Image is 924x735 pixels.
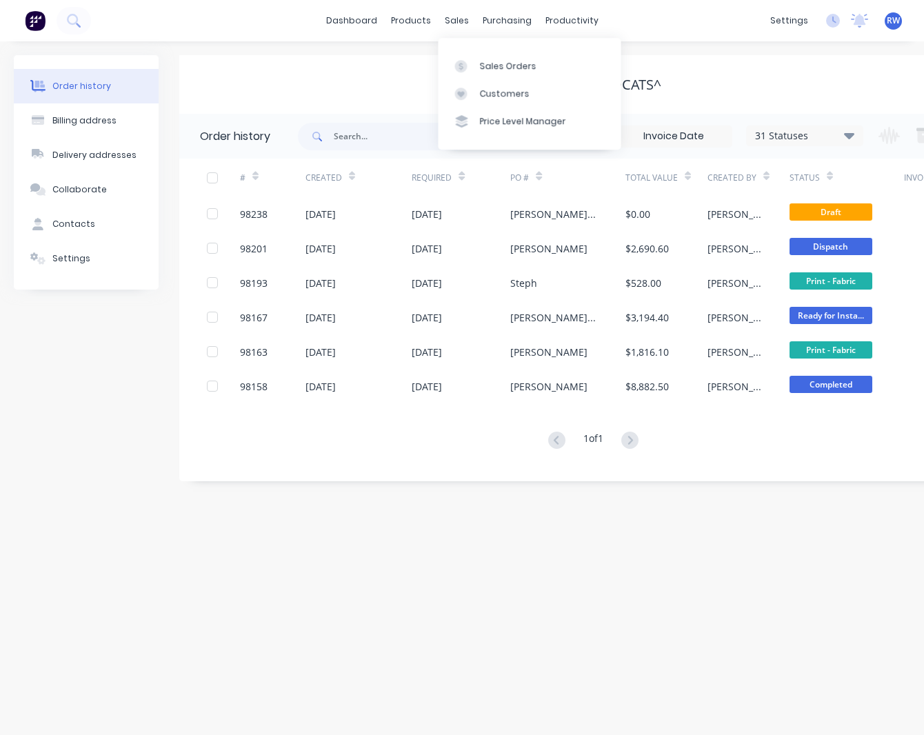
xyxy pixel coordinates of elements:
[625,207,650,221] div: $0.00
[625,241,669,256] div: $2,690.60
[790,203,872,221] span: Draft
[510,207,598,221] div: [PERSON_NAME] - Test prints
[52,218,95,230] div: Contacts
[625,172,678,184] div: Total Value
[510,172,529,184] div: PO #
[240,207,268,221] div: 98238
[305,345,336,359] div: [DATE]
[200,128,270,145] div: Order history
[625,379,669,394] div: $8,882.50
[412,241,442,256] div: [DATE]
[305,207,336,221] div: [DATE]
[625,310,669,325] div: $3,194.40
[790,307,872,324] span: Ready for Insta...
[625,159,707,197] div: Total Value
[52,252,90,265] div: Settings
[305,379,336,394] div: [DATE]
[240,241,268,256] div: 98201
[384,10,438,31] div: products
[305,310,336,325] div: [DATE]
[439,52,621,80] a: Sales Orders
[240,172,245,184] div: #
[707,310,762,325] div: [PERSON_NAME]
[707,379,762,394] div: [PERSON_NAME]
[510,310,598,325] div: [PERSON_NAME] - Events
[305,159,412,197] div: Created
[707,276,762,290] div: [PERSON_NAME]
[412,159,510,197] div: Required
[305,241,336,256] div: [DATE]
[707,159,790,197] div: Created By
[240,345,268,359] div: 98163
[510,345,587,359] div: [PERSON_NAME]
[240,276,268,290] div: 98193
[510,276,537,290] div: Steph
[790,172,820,184] div: Status
[14,69,159,103] button: Order history
[707,241,762,256] div: [PERSON_NAME]
[412,379,442,394] div: [DATE]
[334,123,470,150] input: Search...
[476,10,539,31] div: purchasing
[439,108,621,135] a: Price Level Manager
[479,88,529,100] div: Customers
[412,345,442,359] div: [DATE]
[52,80,111,92] div: Order history
[319,10,384,31] a: dashboard
[14,207,159,241] button: Contacts
[479,60,536,72] div: Sales Orders
[240,310,268,325] div: 98167
[25,10,46,31] img: Factory
[790,238,872,255] span: Dispatch
[510,159,625,197] div: PO #
[439,80,621,108] a: Customers
[412,310,442,325] div: [DATE]
[305,276,336,290] div: [DATE]
[707,207,762,221] div: [PERSON_NAME]
[510,241,587,256] div: [PERSON_NAME]
[305,172,342,184] div: Created
[625,345,669,359] div: $1,816.10
[887,14,900,27] span: RW
[479,116,565,128] div: Price Level Manager
[240,379,268,394] div: 98158
[747,128,863,143] div: 31 Statuses
[14,241,159,276] button: Settings
[412,172,452,184] div: Required
[14,172,159,207] button: Collaborate
[14,138,159,172] button: Delivery addresses
[412,207,442,221] div: [DATE]
[52,114,117,127] div: Billing address
[790,159,905,197] div: Status
[412,276,442,290] div: [DATE]
[707,345,762,359] div: [PERSON_NAME]
[539,10,605,31] div: productivity
[438,10,476,31] div: sales
[14,103,159,138] button: Billing address
[707,172,756,184] div: Created By
[616,126,732,147] input: Invoice Date
[763,10,815,31] div: settings
[583,431,603,451] div: 1 of 1
[52,149,137,161] div: Delivery addresses
[790,376,872,393] span: Completed
[790,272,872,290] span: Print - Fabric
[625,276,661,290] div: $528.00
[52,183,107,196] div: Collaborate
[510,379,587,394] div: [PERSON_NAME]
[240,159,305,197] div: #
[790,341,872,359] span: Print - Fabric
